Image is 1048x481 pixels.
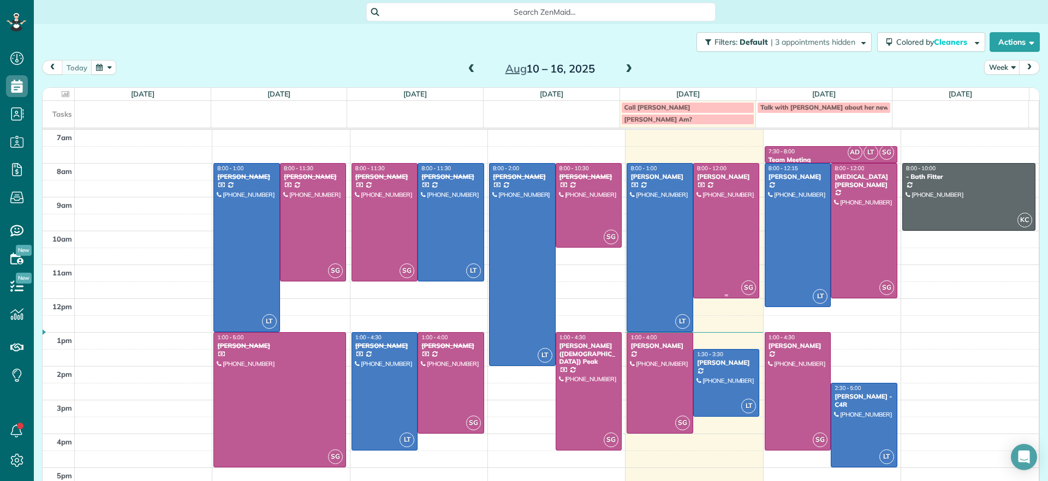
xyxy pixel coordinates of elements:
span: 1:30 - 3:30 [697,351,723,358]
a: [DATE] [676,89,700,98]
div: [PERSON_NAME] [696,359,757,366]
a: Filters: Default | 3 appointments hidden [691,32,872,52]
div: [PERSON_NAME] - C4R [834,393,894,408]
div: [PERSON_NAME] [696,173,757,181]
div: Open Intercom Messenger [1011,444,1037,470]
span: SG [741,280,756,295]
span: 1:00 - 4:30 [769,334,795,341]
a: [DATE] [403,89,427,98]
span: LT [675,314,690,329]
span: 8:00 - 1:00 [217,165,243,172]
span: SG [604,230,618,244]
span: LT [538,348,552,363]
button: prev [42,60,63,75]
span: 1pm [57,336,72,345]
span: SG [466,416,481,430]
span: SG [604,432,618,447]
span: SG [675,416,690,430]
span: LT [813,289,827,304]
span: 9am [57,201,72,209]
span: LT [262,314,277,329]
span: KC [1017,213,1032,227]
div: [PERSON_NAME] [630,173,690,181]
span: 8:00 - 11:30 [421,165,451,172]
span: LT [879,449,894,464]
span: Filters: [714,37,737,47]
span: 12pm [52,302,72,311]
span: Cleaners [934,37,969,47]
button: Actions [990,32,1040,52]
span: 1:00 - 4:30 [355,334,382,341]
span: LT [864,145,878,160]
span: SG [400,263,414,278]
span: 1:00 - 4:00 [630,334,657,341]
a: [DATE] [812,89,836,98]
span: SG [879,280,894,295]
span: SG [328,263,343,278]
span: 3pm [57,404,72,412]
div: [PERSON_NAME] [630,342,690,350]
button: Filters: Default | 3 appointments hidden [696,32,872,52]
span: Default [740,37,769,47]
span: 4pm [57,437,72,446]
span: 11am [52,268,72,277]
a: [DATE] [949,89,972,98]
span: LT [400,432,414,447]
span: Talk with [PERSON_NAME] about her new address [760,103,914,111]
div: Team Meeting [768,156,894,164]
span: 1:00 - 4:30 [559,334,586,341]
div: [PERSON_NAME] [217,173,277,181]
div: [PERSON_NAME] [559,173,619,181]
a: [DATE] [540,89,563,98]
div: [PERSON_NAME] [355,173,415,181]
div: [PERSON_NAME] [217,342,343,350]
button: today [62,60,92,75]
span: 8:00 - 12:00 [697,165,727,172]
div: [PERSON_NAME] [283,173,343,181]
span: AD [848,145,862,160]
h2: 10 – 16, 2025 [482,63,618,75]
a: [DATE] [131,89,154,98]
span: 8:00 - 11:30 [284,165,313,172]
span: | 3 appointments hidden [771,37,855,47]
span: SG [328,449,343,464]
span: 8:00 - 12:00 [835,165,864,172]
span: SG [813,432,827,447]
span: 8am [57,167,72,176]
span: 5pm [57,471,72,480]
span: New [16,273,32,284]
div: [PERSON_NAME] [421,173,481,181]
button: Colored byCleaners [877,32,985,52]
span: SG [879,145,894,160]
span: 10am [52,235,72,243]
span: 8:00 - 10:00 [906,165,936,172]
div: [PERSON_NAME] [492,173,552,181]
div: [PERSON_NAME] [768,173,828,181]
div: [PERSON_NAME] [768,342,828,350]
span: 8:00 - 11:30 [355,165,385,172]
div: [PERSON_NAME] [421,342,481,350]
span: 1:00 - 5:00 [217,334,243,341]
div: [PERSON_NAME] [355,342,415,350]
span: LT [466,263,481,278]
span: Call [PERSON_NAME] [624,103,690,111]
span: Colored by [896,37,971,47]
div: [MEDICAL_DATA][PERSON_NAME] [834,173,894,189]
span: Aug [505,62,527,75]
div: [PERSON_NAME] ([DEMOGRAPHIC_DATA]) Peak [559,342,619,365]
span: 2:30 - 5:00 [835,384,861,392]
a: [DATE] [267,89,291,98]
span: 8:00 - 2:00 [493,165,519,172]
div: - Bath Fitter [906,173,1032,181]
span: 1:00 - 4:00 [421,334,448,341]
span: LT [741,399,756,413]
button: next [1019,60,1040,75]
span: [PERSON_NAME] Am? [624,115,692,123]
span: 8:00 - 12:15 [769,165,798,172]
span: New [16,245,32,256]
span: 8:00 - 1:00 [630,165,657,172]
button: Week [984,60,1020,75]
span: 8:00 - 10:30 [559,165,589,172]
span: 2pm [57,370,72,378]
span: 7am [57,133,72,142]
